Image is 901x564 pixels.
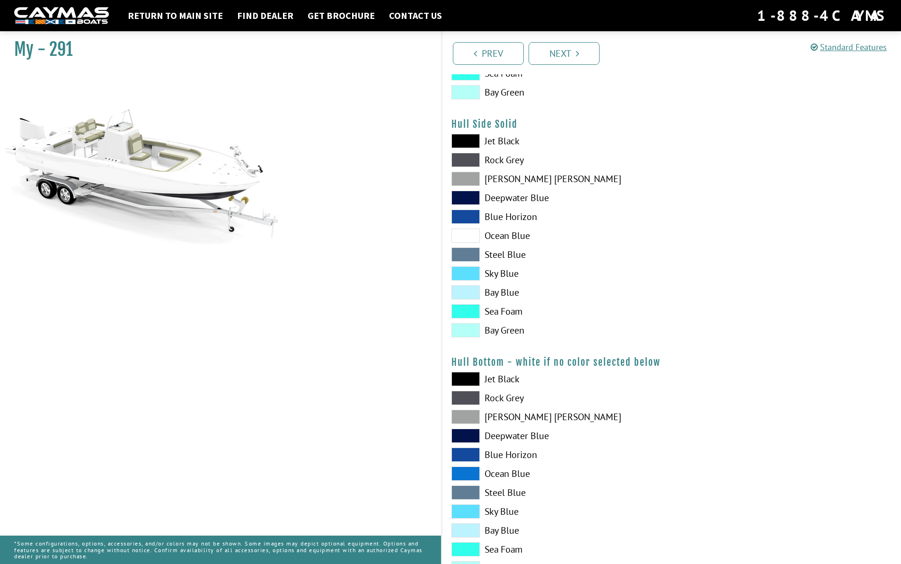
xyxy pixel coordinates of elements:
[14,536,427,564] p: *Some configurations, options, accessories, and/or colors may not be shown. Some images may depic...
[451,191,662,205] label: Deepwater Blue
[451,372,662,386] label: Jet Black
[14,39,417,60] h1: My - 291
[451,172,662,186] label: [PERSON_NAME] [PERSON_NAME]
[451,542,662,556] label: Sea Foam
[451,229,662,243] label: Ocean Blue
[811,42,887,53] a: Standard Features
[14,7,109,25] img: white-logo-c9c8dbefe5ff5ceceb0f0178aa75bf4bb51f6bca0971e226c86eb53dfe498488.png
[451,266,662,281] label: Sky Blue
[451,323,662,337] label: Bay Green
[451,85,662,99] label: Bay Green
[384,9,447,22] a: Contact Us
[451,356,892,368] h4: Hull Bottom - white if no color selected below
[303,9,380,22] a: Get Brochure
[451,504,662,519] label: Sky Blue
[232,9,298,22] a: Find Dealer
[529,42,600,65] a: Next
[453,42,524,65] a: Prev
[451,523,662,538] label: Bay Blue
[451,153,662,167] label: Rock Grey
[450,41,901,65] ul: Pagination
[451,285,662,300] label: Bay Blue
[451,247,662,262] label: Steel Blue
[123,9,228,22] a: Return to main site
[451,391,662,405] label: Rock Grey
[451,304,662,318] label: Sea Foam
[451,485,662,500] label: Steel Blue
[451,429,662,443] label: Deepwater Blue
[451,467,662,481] label: Ocean Blue
[451,134,662,148] label: Jet Black
[451,210,662,224] label: Blue Horizon
[451,448,662,462] label: Blue Horizon
[757,5,887,26] div: 1-888-4CAYMAS
[451,118,892,130] h4: Hull Side Solid
[451,410,662,424] label: [PERSON_NAME] [PERSON_NAME]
